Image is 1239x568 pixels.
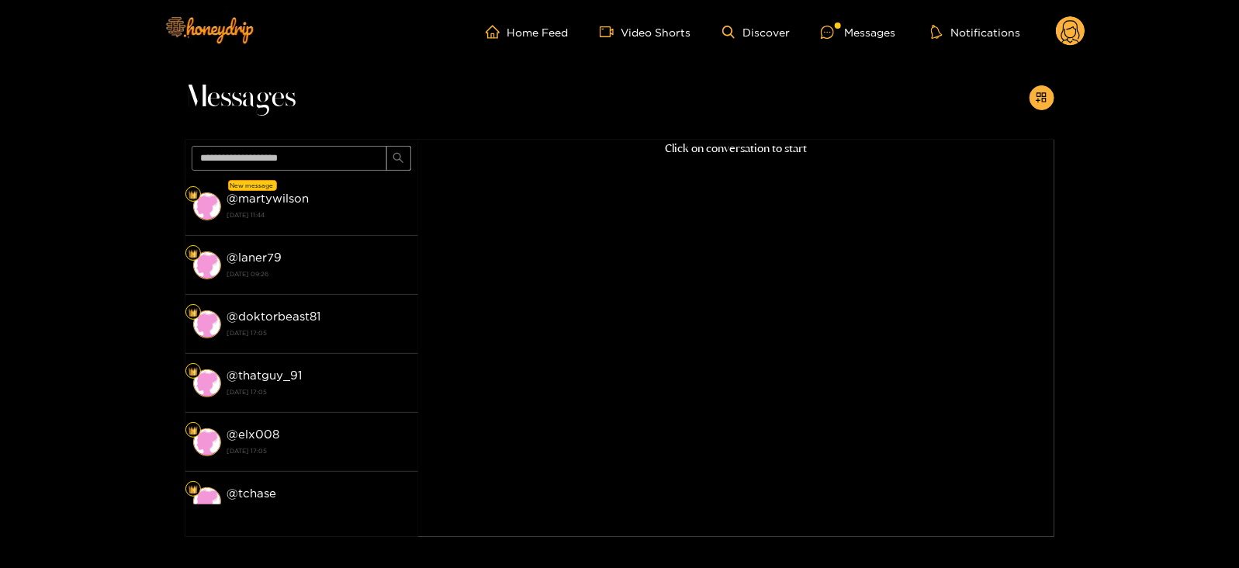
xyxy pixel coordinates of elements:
img: conversation [193,369,221,397]
button: Notifications [926,24,1025,40]
img: conversation [193,251,221,279]
button: search [386,146,411,171]
strong: @ doktorbeast81 [227,310,321,323]
p: Click on conversation to start [418,140,1054,158]
strong: @ tchase [227,487,277,500]
img: conversation [193,310,221,338]
strong: [DATE] 11:44 [227,208,410,222]
img: Fan Level [189,190,198,199]
button: appstore-add [1030,85,1054,110]
a: Home Feed [486,25,569,39]
strong: [DATE] 17:05 [227,326,410,340]
img: Fan Level [189,426,198,435]
span: video-camera [600,25,621,39]
strong: @ thatguy_91 [227,369,303,382]
span: appstore-add [1036,92,1047,105]
img: conversation [193,487,221,515]
img: Fan Level [189,485,198,494]
img: conversation [193,428,221,456]
a: Discover [722,26,790,39]
strong: [DATE] 17:05 [227,503,410,517]
strong: [DATE] 17:05 [227,444,410,458]
div: New message [228,180,277,191]
strong: @ martywilson [227,192,310,205]
strong: [DATE] 17:05 [227,385,410,399]
span: home [486,25,507,39]
img: Fan Level [189,249,198,258]
img: conversation [193,192,221,220]
strong: @ laner79 [227,251,282,264]
img: Fan Level [189,308,198,317]
span: search [393,152,404,165]
strong: [DATE] 09:26 [227,267,410,281]
a: Video Shorts [600,25,691,39]
img: Fan Level [189,367,198,376]
span: Messages [185,79,296,116]
div: Messages [821,23,895,41]
strong: @ elx008 [227,428,280,441]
